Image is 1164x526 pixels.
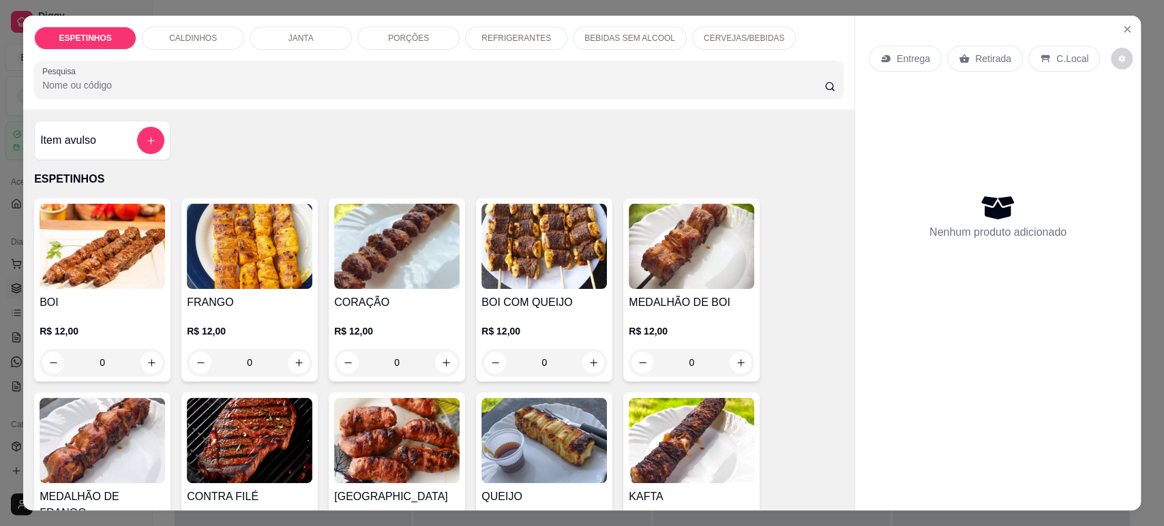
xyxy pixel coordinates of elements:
[40,324,165,338] p: R$ 12,00
[40,398,165,483] img: product-image
[1056,52,1088,65] p: C.Local
[1111,48,1133,69] button: decrease-product-quantity
[137,127,164,154] button: add-separate-item
[334,398,460,483] img: product-image
[40,294,165,311] h4: BOI
[481,33,551,44] p: REFRIGERANTES
[334,324,460,338] p: R$ 12,00
[1116,18,1138,40] button: Close
[629,324,754,338] p: R$ 12,00
[897,52,930,65] p: Entrega
[584,33,675,44] p: BEBIDAS SEM ALCOOL
[169,33,217,44] p: CALDINHOS
[59,33,111,44] p: ESPETINHOS
[187,324,312,338] p: R$ 12,00
[42,78,824,92] input: Pesquisa
[42,65,80,77] label: Pesquisa
[629,294,754,311] h4: MEDALHÃO DE BOI
[629,204,754,289] img: product-image
[481,294,607,311] h4: BOI COM QUEIJO
[187,294,312,311] h4: FRANGO
[40,204,165,289] img: product-image
[40,132,96,149] h4: Item avulso
[334,294,460,311] h4: CORAÇÃO
[629,398,754,483] img: product-image
[40,489,165,521] h4: MEDALHÃO DE FRANGO
[929,224,1066,241] p: Nenhum produto adicionado
[187,398,312,483] img: product-image
[334,204,460,289] img: product-image
[34,171,844,187] p: ESPETINHOS
[481,398,607,483] img: product-image
[334,489,460,505] h4: [GEOGRAPHIC_DATA]
[481,204,607,289] img: product-image
[481,489,607,505] h4: QUEIJO
[975,52,1011,65] p: Retirada
[187,204,312,289] img: product-image
[704,33,785,44] p: CERVEJAS/BEBIDAS
[187,489,312,505] h4: CONTRA FILÉ
[629,489,754,505] h4: KAFTA
[481,324,607,338] p: R$ 12,00
[388,33,429,44] p: PORÇÕES
[288,33,314,44] p: JANTA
